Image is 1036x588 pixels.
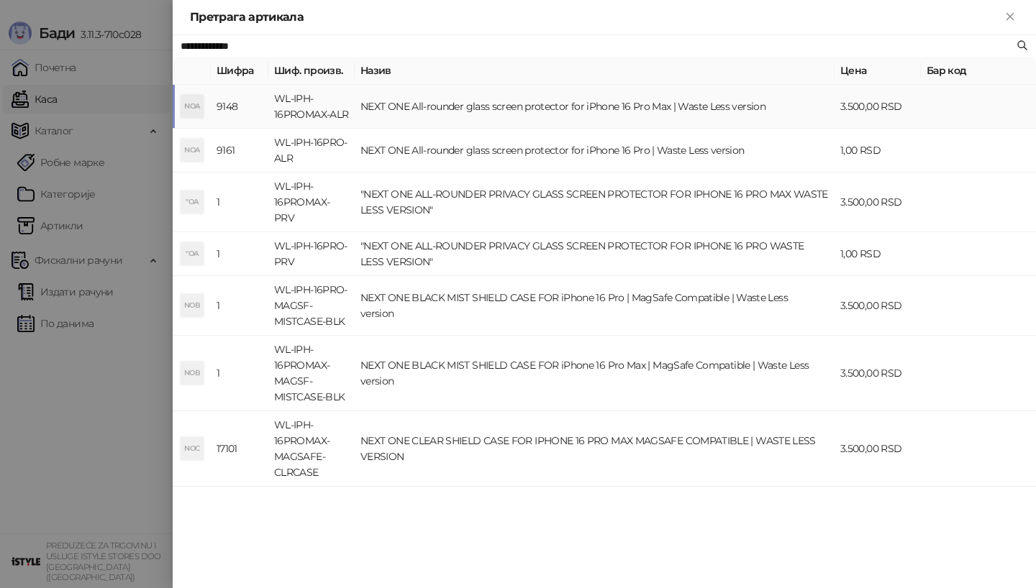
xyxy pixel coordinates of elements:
td: 3.500,00 RSD [835,411,921,487]
button: Close [1001,9,1019,26]
div: NOB [181,362,204,385]
div: NOA [181,95,204,118]
td: 1 [211,232,268,276]
td: 1 [211,173,268,232]
td: NEXT ONE BLACK MIST SHIELD CASE FOR iPhone 16 Pro | MagSafe Compatible | Waste Less version [355,276,835,336]
td: 3.500,00 RSD [835,85,921,129]
td: WL-IPH-16PRO- ALR [268,129,355,173]
div: NOC [181,437,204,460]
th: Цена [835,57,921,85]
td: NEXT ONE CLEAR SHIELD CASE FOR IPHONE 16 PRO MAX MAGSAFE COMPATIBLE | WASTE LESS VERSION [355,411,835,487]
td: 3.500,00 RSD [835,173,921,232]
td: NEXT ONE BLACK MIST SHIELD CASE FOR iPhone 16 Pro Max | MagSafe Compatible | Waste Less version [355,336,835,411]
div: NOA [181,139,204,162]
td: 1,00 RSD [835,232,921,276]
td: WL-IPH-16PRO-MAGSF-MISTCASE-BLK [268,276,355,336]
td: 3.500,00 RSD [835,276,921,336]
div: "OA [181,190,204,213]
th: Назив [355,57,835,85]
td: WL-IPH-16PROMAX-PRV [268,173,355,232]
div: NOB [181,294,204,317]
td: 17101 [211,411,268,487]
td: WL-IPH-16PROMAX-ALR [268,85,355,129]
td: NEXT ONE All-rounder glass screen protector for iPhone 16 Pro | Waste Less version [355,129,835,173]
td: "NEXT ONE ALL-ROUNDER PRIVACY GLASS SCREEN PROTECTOR FOR IPHONE 16 PRO MAX WASTE LESS VERSION" [355,173,835,232]
td: "NEXT ONE ALL-ROUNDER PRIVACY GLASS SCREEN PROTECTOR FOR IPHONE 16 PRO WASTE LESS VERSION" [355,232,835,276]
td: WL-IPH-16PROMAX-MAGSAFE-CLRCASE [268,411,355,487]
th: Бар код [921,57,1036,85]
td: 1,00 RSD [835,129,921,173]
td: NEXT ONE All-rounder glass screen protector for iPhone 16 Pro Max | Waste Less version [355,85,835,129]
th: Шиф. произв. [268,57,355,85]
div: Претрага артикала [190,9,1001,26]
td: WL-IPH-16PRO-PRV [268,232,355,276]
td: 1 [211,336,268,411]
th: Шифра [211,57,268,85]
td: 9161 [211,129,268,173]
td: 9148 [211,85,268,129]
td: 3.500,00 RSD [835,336,921,411]
td: 1 [211,276,268,336]
td: WL-IPH-16PROMAX-MAGSF-MISTCASE-BLK [268,336,355,411]
div: "OA [181,242,204,265]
